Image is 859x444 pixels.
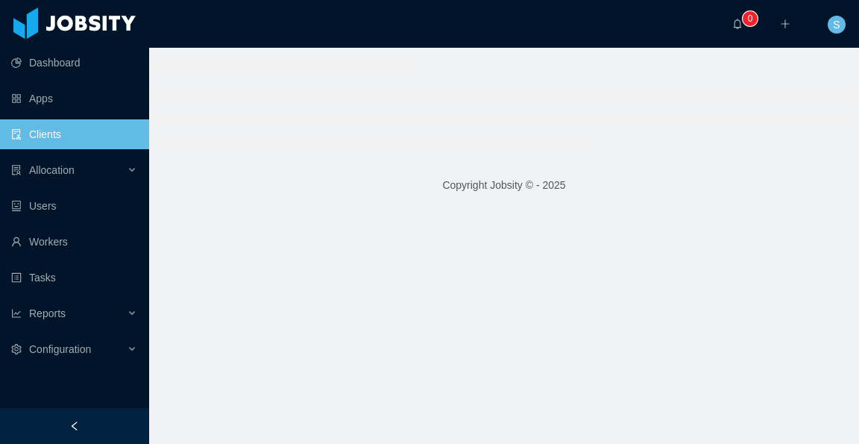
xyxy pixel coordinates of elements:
span: Allocation [29,164,75,176]
i: icon: solution [11,165,22,175]
sup: 0 [743,11,758,26]
a: icon: pie-chartDashboard [11,48,137,78]
i: icon: setting [11,344,22,354]
a: icon: userWorkers [11,227,137,257]
a: icon: auditClients [11,119,137,149]
a: icon: profileTasks [11,263,137,293]
span: Configuration [29,343,91,355]
a: icon: robotUsers [11,191,137,221]
i: icon: line-chart [11,308,22,319]
a: icon: appstoreApps [11,84,137,113]
i: icon: plus [780,19,790,29]
span: S [833,16,840,34]
footer: Copyright Jobsity © - 2025 [149,160,859,211]
i: icon: bell [732,19,743,29]
span: Reports [29,307,66,319]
